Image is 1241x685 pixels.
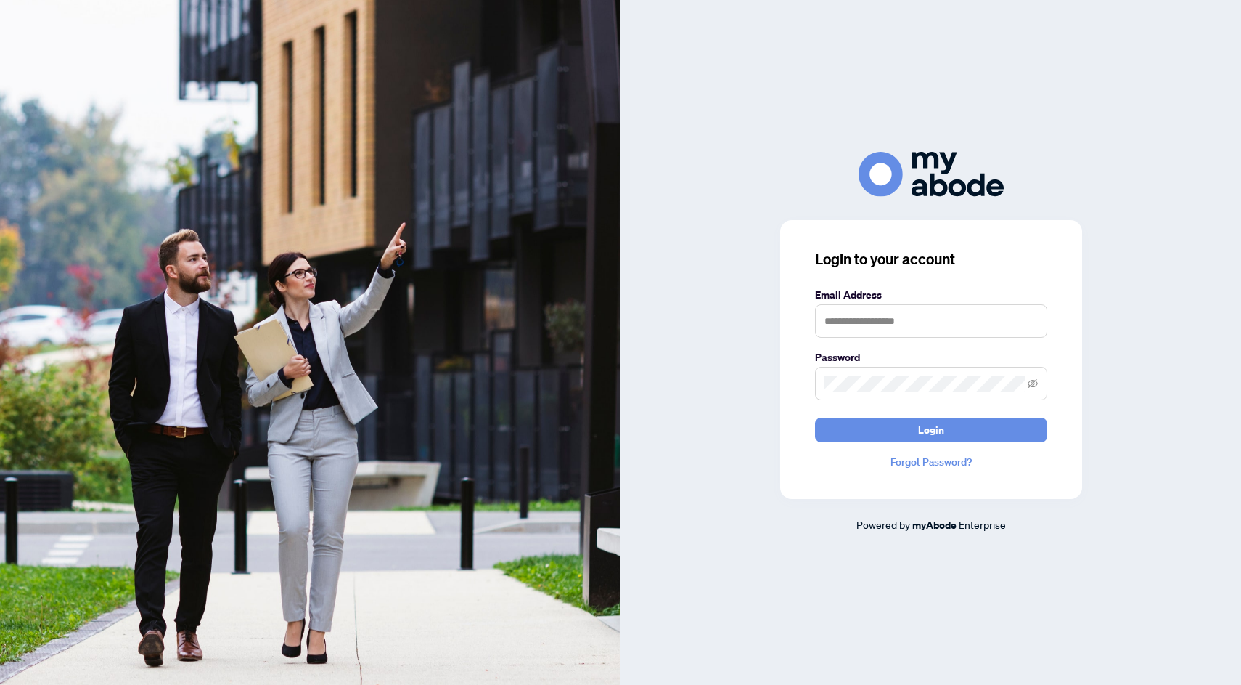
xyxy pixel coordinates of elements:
button: Login [815,418,1047,442]
h3: Login to your account [815,249,1047,269]
label: Email Address [815,287,1047,303]
span: eye-invisible [1028,378,1038,389]
label: Password [815,349,1047,365]
span: Enterprise [959,518,1006,531]
img: ma-logo [859,152,1004,196]
span: Login [918,418,944,442]
span: Powered by [856,518,910,531]
a: Forgot Password? [815,454,1047,470]
a: myAbode [912,517,957,533]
